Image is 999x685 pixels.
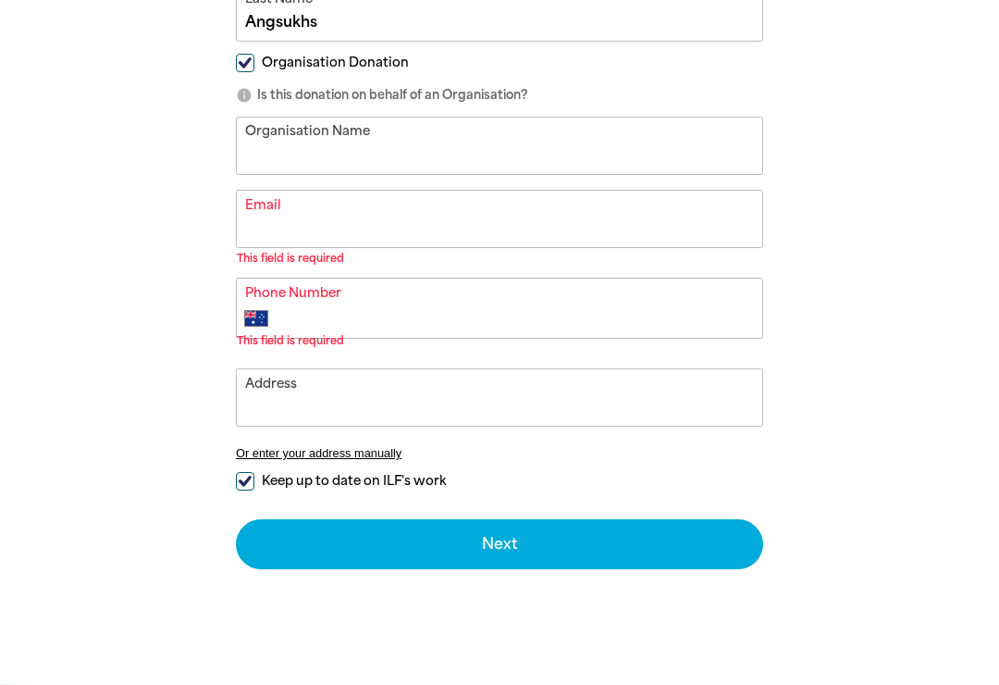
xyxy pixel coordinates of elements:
[262,472,446,490] span: Keep up to date on ILF's work
[236,519,763,569] button: Next
[236,54,254,72] input: Organisation Donation
[262,54,409,71] span: Organisation Donation
[236,86,763,105] p: Is this donation on behalf of an Organisation?
[236,446,763,460] button: Or enter your address manually
[236,472,254,491] input: Keep up to date on ILF's work
[236,87,253,104] i: info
